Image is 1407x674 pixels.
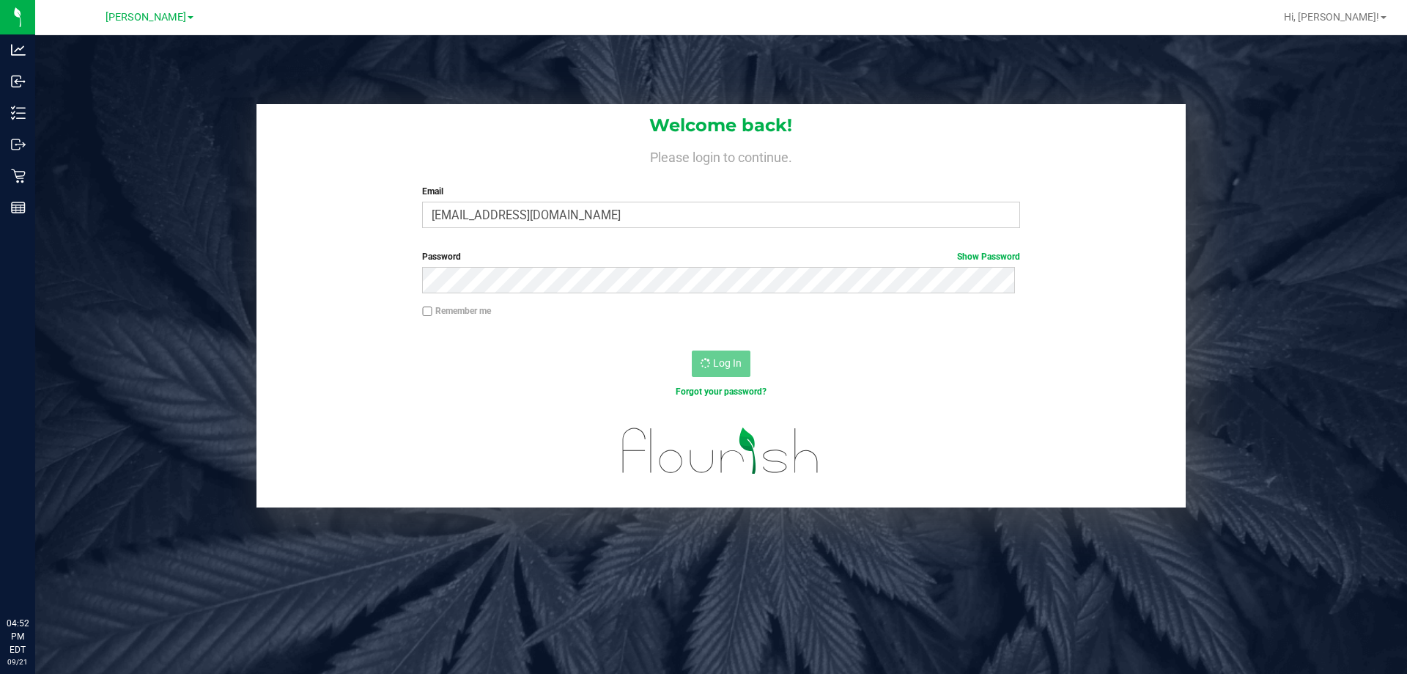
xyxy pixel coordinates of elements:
[11,43,26,57] inline-svg: Analytics
[106,11,186,23] span: [PERSON_NAME]
[422,252,461,262] span: Password
[11,137,26,152] inline-svg: Outbound
[256,116,1186,135] h1: Welcome back!
[676,387,767,397] a: Forgot your password?
[422,307,432,317] input: Remember me
[957,252,1020,262] a: Show Password
[605,414,837,488] img: flourish_logo.svg
[422,304,491,318] label: Remember me
[256,147,1186,164] h4: Please login to continue.
[1284,11,1379,23] span: Hi, [PERSON_NAME]!
[11,74,26,89] inline-svg: Inbound
[11,169,26,183] inline-svg: Retail
[7,656,29,667] p: 09/21
[11,200,26,215] inline-svg: Reports
[422,185,1019,198] label: Email
[7,617,29,656] p: 04:52 PM EDT
[692,351,750,377] button: Log In
[11,106,26,120] inline-svg: Inventory
[713,357,742,369] span: Log In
